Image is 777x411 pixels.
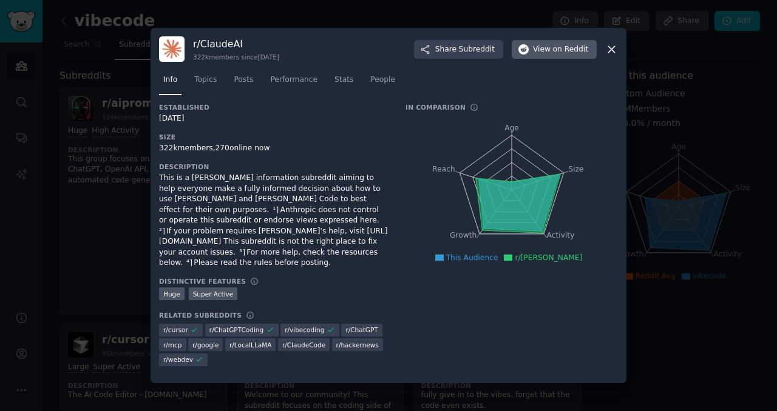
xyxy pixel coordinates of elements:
span: Posts [234,75,253,85]
span: Subreddit [459,44,495,55]
tspan: Activity [547,232,575,240]
h3: In Comparison [405,103,466,112]
div: [DATE] [159,113,388,124]
span: r/ LocalLLaMA [229,341,271,349]
span: This Audience [446,253,498,262]
a: Performance [266,70,322,95]
h3: Description [159,162,388,171]
h3: Established [159,103,388,112]
button: ShareSubreddit [414,40,503,59]
div: Super Active [189,287,238,300]
a: Posts [229,70,257,95]
tspan: Size [568,165,583,173]
span: View [533,44,588,55]
span: r/ cursor [163,326,188,334]
span: Stats [334,75,353,85]
div: This is a [PERSON_NAME] information subreddit aiming to help everyone make a fully informed decis... [159,173,388,269]
h3: Size [159,133,388,141]
h3: r/ ClaudeAI [193,38,279,50]
a: Info [159,70,182,95]
h3: Related Subreddits [159,311,242,319]
span: r/ hackernews [336,341,379,349]
a: Stats [330,70,358,95]
span: Info [163,75,177,85]
span: Share [435,44,495,55]
span: r/ mcp [163,341,182,349]
div: 322k members since [DATE] [193,53,279,61]
span: r/[PERSON_NAME] [515,253,582,262]
div: Huge [159,287,185,300]
img: ClaudeAI [159,36,185,62]
span: People [370,75,395,85]
span: Topics [194,75,217,85]
tspan: Age [504,124,519,132]
span: r/ ClaudeCode [282,341,325,349]
span: Performance [270,75,317,85]
tspan: Growth [450,232,477,240]
button: Viewon Reddit [512,40,597,59]
a: People [366,70,399,95]
span: r/ ChatGPTCoding [209,326,263,334]
tspan: Reach [432,165,455,173]
a: Topics [190,70,221,95]
span: r/ webdev [163,355,193,364]
h3: Distinctive Features [159,277,246,286]
span: r/ ChatGPT [345,326,378,334]
span: on Reddit [553,44,588,55]
span: r/ vibecoding [285,326,324,334]
div: 322k members, 270 online now [159,143,388,154]
span: r/ google [192,341,219,349]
